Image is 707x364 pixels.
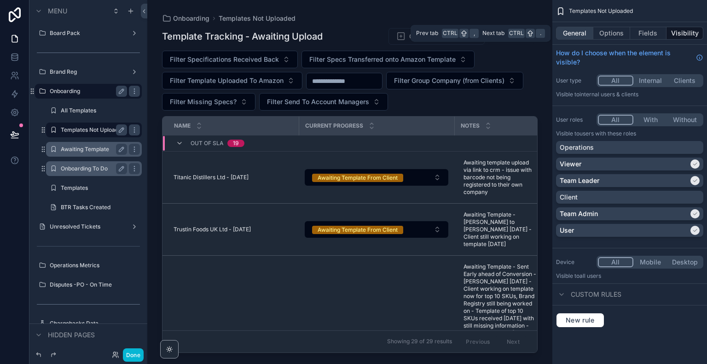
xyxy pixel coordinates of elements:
[560,143,594,152] p: Operations
[556,313,604,328] button: New rule
[556,77,593,84] label: User type
[48,330,95,340] span: Hidden pages
[61,184,140,192] label: Templates
[304,169,449,186] a: Select Button
[305,122,363,129] span: Current Progress
[50,88,123,95] label: Onboarding
[50,320,140,327] label: Chargebacks Data
[162,72,302,89] button: Select Button
[464,159,537,196] span: Awaiting template upload via link to crm - issue with barcode not being registered to their own c...
[482,29,504,37] span: Next tab
[571,290,621,299] span: Custom rules
[556,258,593,266] label: Device
[61,107,140,114] label: All Templates
[394,76,504,85] span: Filter Group Company (from Clients)
[537,29,544,37] span: .
[633,115,668,125] button: With
[174,122,191,129] span: Name
[580,272,601,279] span: all users
[556,91,703,98] p: Visible to
[560,193,578,202] p: Client
[598,257,633,267] button: All
[48,6,67,16] span: Menu
[556,48,703,67] a: How do I choose when the element is visible?
[123,348,144,362] button: Done
[173,14,209,23] span: Onboarding
[556,272,703,280] p: Visible to
[580,91,638,98] span: Internal users & clients
[464,211,537,248] span: Awaiting Template - [PERSON_NAME] to [PERSON_NAME] [DATE] - Client still working on template [DATE]
[305,221,448,238] button: Select Button
[174,174,249,181] span: Titanic Distillers Ltd - [DATE]
[259,93,388,111] button: Select Button
[50,262,140,269] label: Operations Metrics
[386,72,523,89] button: Select Button
[170,55,279,64] span: Filter Specifications Received Back
[569,7,633,15] span: Templates Not Uploaded
[318,226,398,234] div: Awaiting Template From Client
[556,130,703,137] p: Visible to
[598,115,633,125] button: All
[162,30,323,43] h1: Template Tracking - Awaiting Upload
[560,176,599,185] p: Team Leader
[560,159,581,169] p: Viewer
[174,174,293,181] a: Titanic Distillers Ltd - [DATE]
[191,140,224,147] span: Out of SLA
[50,29,127,37] label: Board Pack
[560,226,574,235] p: User
[233,140,239,147] div: 19
[170,97,237,106] span: Filter Missing Specs?
[416,29,438,37] span: Prev tab
[219,14,296,23] a: Templates Not Uploaded
[593,27,630,40] button: Options
[267,97,369,106] span: Filter Send To Account Managers
[470,29,478,37] span: ,
[633,257,668,267] button: Mobile
[387,338,452,346] span: Showing 29 of 29 results
[460,207,540,252] a: Awaiting Template - [PERSON_NAME] to [PERSON_NAME] [DATE] - Client still working on template [DATE]
[667,257,702,267] button: Desktop
[50,281,140,288] label: Disputes -PO - On Time
[580,130,636,137] span: Users with these roles
[301,51,475,68] button: Select Button
[460,155,540,200] a: Awaiting template upload via link to crm - issue with barcode not being registered to their own c...
[598,76,633,86] button: All
[560,209,598,218] p: Team Admin
[666,27,703,40] button: Visibility
[309,55,456,64] span: Filter Specs Transferred onto Amazon Template
[162,14,209,23] a: Onboarding
[61,165,123,172] label: Onboarding To Do
[174,226,251,233] span: Trustin Foods UK Ltd - [DATE]
[61,204,140,211] label: BTR Tasks Created
[633,76,668,86] button: Internal
[50,223,127,230] label: Unresolved Tickets
[667,115,702,125] button: Without
[61,126,125,134] a: Templates Not Uploaded
[174,226,293,233] a: Trustin Foods UK Ltd - [DATE]
[50,68,127,76] label: Brand Reg
[170,76,284,85] span: Filter Template Uploaded To Amazon
[61,146,123,153] label: Awaiting Template
[162,51,298,68] button: Select Button
[556,48,692,67] span: How do I choose when the element is visible?
[305,169,448,186] button: Select Button
[304,221,449,238] a: Select Button
[162,93,255,111] button: Select Button
[667,76,702,86] button: Clients
[556,116,593,123] label: User roles
[562,316,598,324] span: New rule
[318,174,398,182] div: Awaiting Template From Client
